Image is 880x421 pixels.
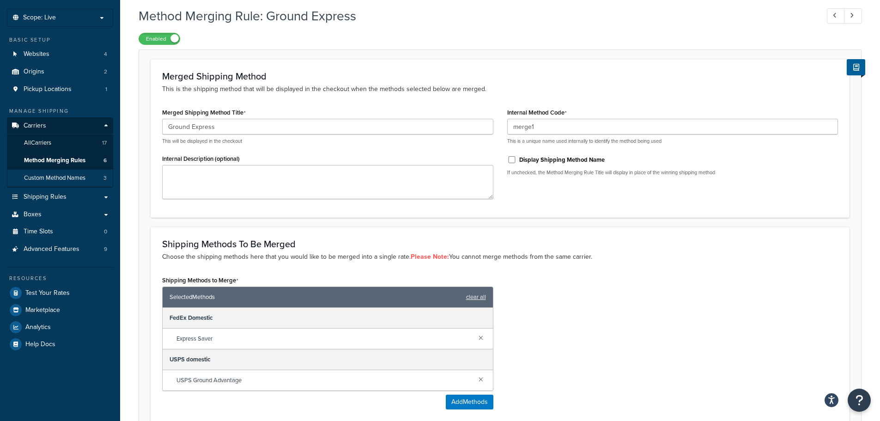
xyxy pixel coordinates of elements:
span: Help Docs [25,341,55,348]
span: 3 [103,174,107,182]
label: Shipping Methods to Merge [162,277,238,284]
label: Display Shipping Method Name [519,156,605,164]
li: Websites [7,46,113,63]
h3: Merged Shipping Method [162,71,838,81]
p: If unchecked, the Method Merging Rule Title will display in place of the winning shipping method [507,169,838,176]
button: Show Help Docs [847,59,865,75]
p: Choose the shipping methods here that you would like to be merged into a single rate. You cannot ... [162,252,838,262]
span: Origins [24,68,44,76]
a: Method Merging Rules6 [7,152,113,169]
li: Method Merging Rules [7,152,113,169]
a: Carriers [7,117,113,134]
div: Resources [7,275,113,282]
p: This is a unique name used internally to identify the method being used [507,138,838,145]
li: Carriers [7,117,113,188]
a: AllCarriers17 [7,134,113,152]
li: Advanced Features [7,241,113,258]
a: Test Your Rates [7,285,113,301]
span: Pickup Locations [24,85,72,93]
li: Origins [7,63,113,80]
li: Custom Method Names [7,170,113,187]
a: Origins2 [7,63,113,80]
li: Pickup Locations [7,81,113,98]
h3: Shipping Methods To Be Merged [162,239,838,249]
label: Internal Method Code [507,109,567,116]
p: This is the shipping method that will be displayed in the checkout when the methods selected belo... [162,84,838,94]
span: Carriers [24,122,46,130]
button: AddMethods [446,395,493,409]
span: 0 [104,228,107,236]
span: 4 [104,50,107,58]
span: 2 [104,68,107,76]
a: Next Record [844,8,862,24]
div: Basic Setup [7,36,113,44]
a: Websites4 [7,46,113,63]
label: Enabled [139,33,180,44]
span: Express Saver [176,332,471,345]
div: USPS domestic [163,349,493,370]
label: Merged Shipping Method Title [162,109,246,116]
a: Shipping Rules [7,189,113,206]
span: Shipping Rules [24,193,67,201]
a: Custom Method Names3 [7,170,113,187]
div: FedEx Domestic [163,308,493,329]
a: clear all [466,291,486,304]
span: USPS Ground Advantage [176,374,471,387]
span: Method Merging Rules [24,157,85,165]
div: Manage Shipping [7,107,113,115]
a: Time Slots0 [7,223,113,240]
li: Time Slots [7,223,113,240]
span: Test Your Rates [25,289,70,297]
span: Boxes [24,211,42,219]
a: Advanced Features9 [7,241,113,258]
a: Previous Record [827,8,845,24]
span: Analytics [25,323,51,331]
a: Marketplace [7,302,113,318]
p: This will be displayed in the checkout [162,138,493,145]
span: Scope: Live [23,14,56,22]
span: 1 [105,85,107,93]
span: 17 [102,139,107,147]
strong: Please Note: [411,252,449,262]
a: Help Docs [7,336,113,353]
span: Marketplace [25,306,60,314]
a: Boxes [7,206,113,223]
span: Custom Method Names [24,174,85,182]
label: Internal Description (optional) [162,155,240,162]
span: Advanced Features [24,245,79,253]
span: All Carriers [24,139,51,147]
span: 9 [104,245,107,253]
button: Open Resource Center [848,389,871,412]
span: 6 [103,157,107,165]
a: Pickup Locations1 [7,81,113,98]
span: Selected Methods [170,291,461,304]
span: Websites [24,50,49,58]
span: Time Slots [24,228,53,236]
h1: Method Merging Rule: Ground Express [139,7,810,25]
a: Analytics [7,319,113,336]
